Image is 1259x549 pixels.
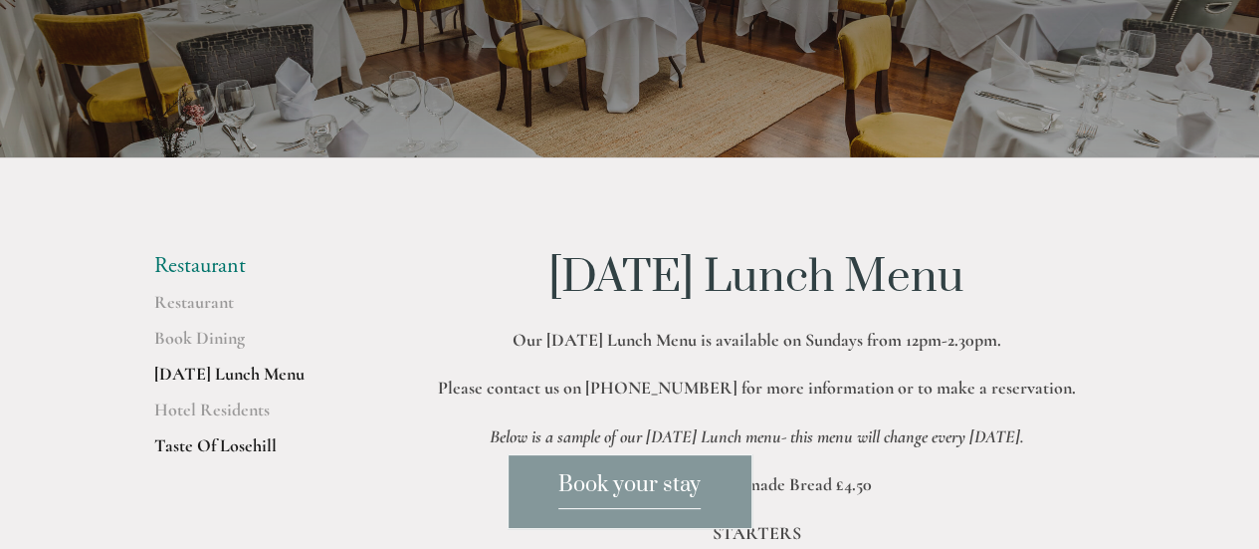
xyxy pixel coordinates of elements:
a: Taste Of Losehill [154,434,344,470]
a: Book Dining [154,327,344,363]
strong: Our [DATE] Lunch Menu is available on Sundays from 12pm-2.30pm. [513,329,1001,351]
span: Book your stay [558,471,701,509]
em: Below is a sample of our [DATE] Lunch menu- this menu will change every [DATE]. [490,425,1024,447]
h1: [DATE] Lunch Menu [408,253,1106,303]
a: Book your stay [508,454,752,529]
a: [DATE] Lunch Menu [154,363,344,399]
a: Hotel Residents [154,399,344,434]
li: Restaurant [154,253,344,279]
a: Restaurant [154,291,344,327]
strong: STARTERS [713,522,801,544]
strong: Please contact us on [PHONE_NUMBER] for more information or to make a reservation. [438,377,1076,399]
